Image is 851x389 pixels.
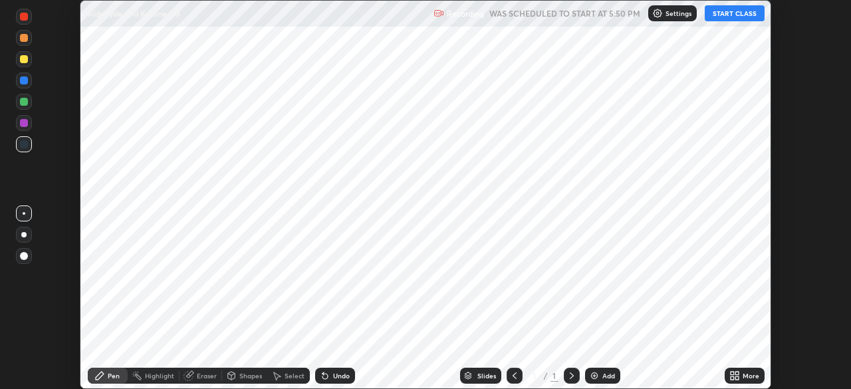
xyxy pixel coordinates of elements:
img: class-settings-icons [652,8,663,19]
div: Undo [333,372,350,379]
img: add-slide-button [589,370,600,381]
p: Settings [666,10,691,17]
div: 1 [550,370,558,382]
div: Slides [477,372,496,379]
p: Aldehyde and Ketone-03 [88,8,180,19]
div: Select [285,372,304,379]
div: More [743,372,759,379]
p: Recording [447,9,484,19]
div: Pen [108,372,120,379]
div: / [544,372,548,380]
h5: WAS SCHEDULED TO START AT 5:50 PM [489,7,640,19]
div: Eraser [197,372,217,379]
div: Highlight [145,372,174,379]
div: Add [602,372,615,379]
div: Shapes [239,372,262,379]
img: recording.375f2c34.svg [433,8,444,19]
div: 1 [528,372,541,380]
button: START CLASS [705,5,765,21]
